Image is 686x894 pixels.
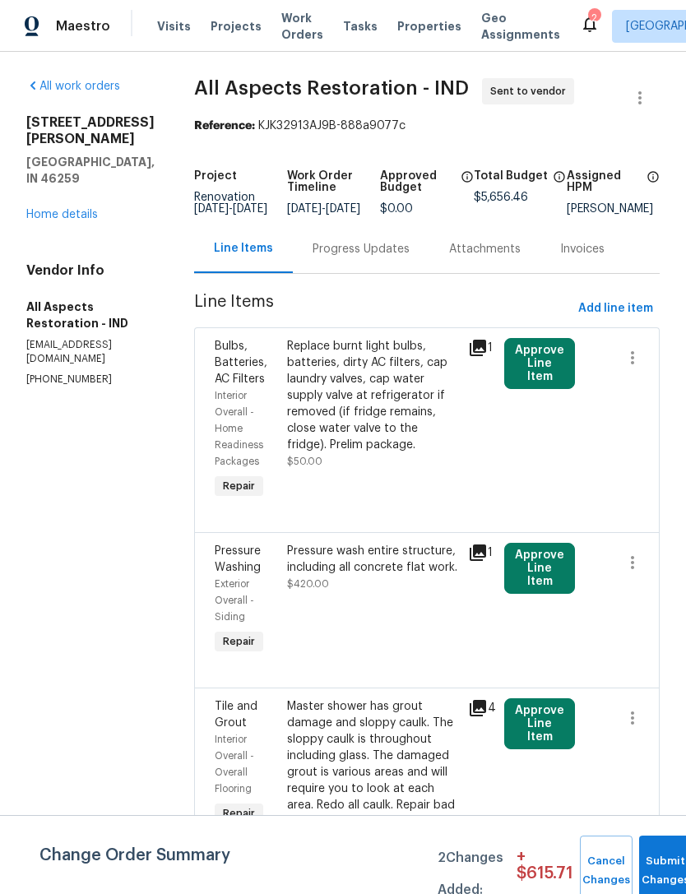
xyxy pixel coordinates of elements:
[26,209,98,220] a: Home details
[474,170,548,182] h5: Total Budget
[287,338,458,453] div: Replace burnt light bulbs, batteries, dirty AC filters, cap laundry valves, cap water supply valv...
[233,203,267,215] span: [DATE]
[474,192,528,203] span: $5,656.46
[26,81,120,92] a: All work orders
[194,170,237,182] h5: Project
[194,118,660,134] div: KJK32913AJ9B-888a9077c
[56,18,110,35] span: Maestro
[287,170,380,193] h5: Work Order Timeline
[588,852,624,890] span: Cancel Changes
[572,294,660,324] button: Add line item
[287,456,322,466] span: $50.00
[468,698,494,718] div: 4
[461,170,474,203] span: The total cost of line items that have been approved by both Opendoor and the Trade Partner. This...
[468,543,494,563] div: 1
[214,240,273,257] div: Line Items
[287,579,329,589] span: $420.00
[504,543,575,594] button: Approve Line Item
[490,83,572,100] span: Sent to vendor
[567,170,642,193] h5: Assigned HPM
[647,170,660,203] span: The hpm assigned to this work order.
[380,203,413,215] span: $0.00
[281,10,323,43] span: Work Orders
[215,391,263,466] span: Interior Overall - Home Readiness Packages
[647,852,684,890] span: Submit Changes
[194,78,469,98] span: All Aspects Restoration - IND
[567,203,660,215] div: [PERSON_NAME]
[504,698,575,749] button: Approve Line Item
[216,478,262,494] span: Repair
[313,241,410,257] div: Progress Updates
[215,701,257,729] span: Tile and Grout
[194,203,229,215] span: [DATE]
[215,340,267,385] span: Bulbs, Batteries, AC Filters
[211,18,262,35] span: Projects
[194,120,255,132] b: Reference:
[26,338,155,366] p: [EMAIL_ADDRESS][DOMAIN_NAME]
[326,203,360,215] span: [DATE]
[26,299,155,331] h5: All Aspects Restoration - IND
[215,579,254,622] span: Exterior Overall - Siding
[468,338,494,358] div: 1
[553,170,566,192] span: The total cost of line items that have been proposed by Opendoor. This sum includes line items th...
[215,545,261,573] span: Pressure Washing
[287,203,322,215] span: [DATE]
[194,294,572,324] span: Line Items
[26,154,155,187] h5: [GEOGRAPHIC_DATA], IN 46259
[26,262,155,279] h4: Vendor Info
[560,241,605,257] div: Invoices
[194,203,267,215] span: -
[287,203,360,215] span: -
[287,543,458,576] div: Pressure wash entire structure, including all concrete flat work.
[194,192,267,215] span: Renovation
[216,633,262,650] span: Repair
[449,241,521,257] div: Attachments
[26,373,155,387] p: [PHONE_NUMBER]
[26,114,155,147] h2: [STREET_ADDRESS][PERSON_NAME]
[504,338,575,389] button: Approve Line Item
[481,10,560,43] span: Geo Assignments
[216,805,262,822] span: Repair
[215,734,254,794] span: Interior Overall - Overall Flooring
[588,10,600,26] div: 2
[380,170,455,193] h5: Approved Budget
[397,18,461,35] span: Properties
[157,18,191,35] span: Visits
[578,299,653,319] span: Add line item
[343,21,378,32] span: Tasks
